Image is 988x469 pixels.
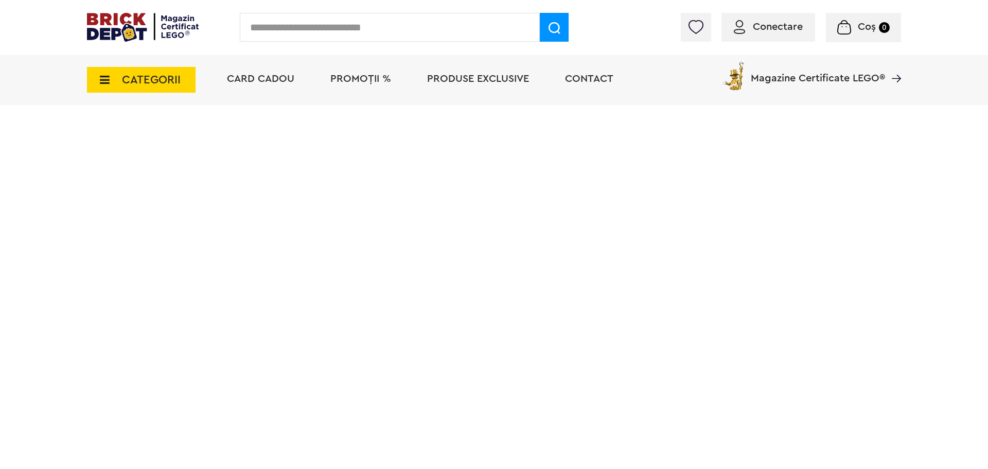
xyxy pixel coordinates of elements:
[122,74,181,85] span: CATEGORII
[427,74,529,84] a: Produse exclusive
[885,60,901,70] a: Magazine Certificate LEGO®
[330,74,391,84] a: PROMOȚII %
[227,74,294,84] a: Card Cadou
[879,22,890,33] small: 0
[753,22,803,32] span: Conectare
[858,22,876,32] span: Coș
[751,60,885,83] span: Magazine Certificate LEGO®
[734,22,803,32] a: Conectare
[565,74,613,84] a: Contact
